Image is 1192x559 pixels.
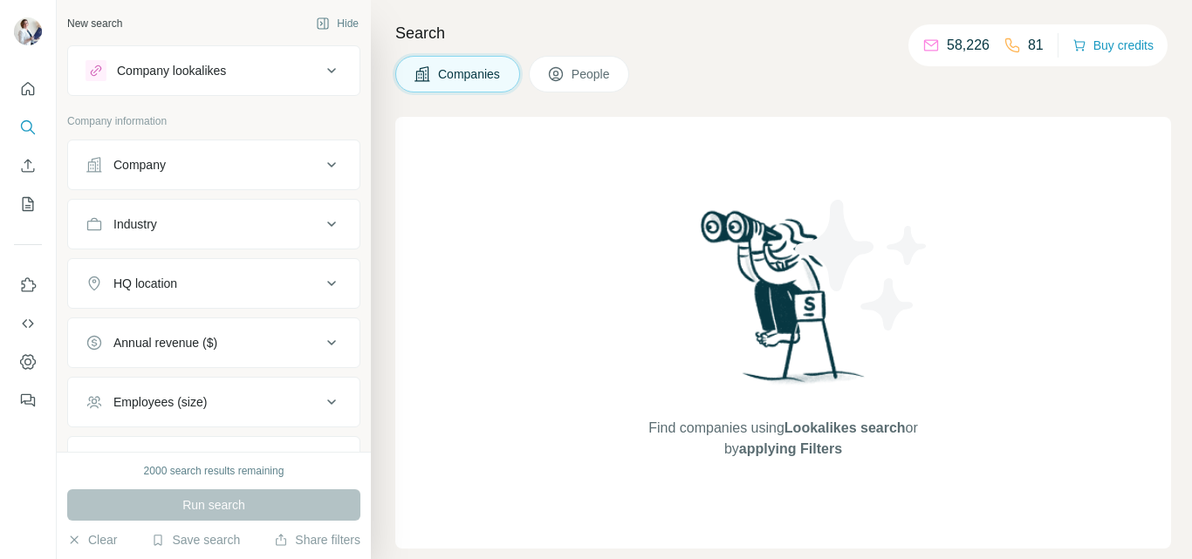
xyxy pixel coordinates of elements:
[739,441,842,456] span: applying Filters
[14,150,42,181] button: Enrich CSV
[572,65,612,83] span: People
[113,393,207,411] div: Employees (size)
[395,21,1171,45] h4: Search
[113,215,157,233] div: Industry
[1072,33,1154,58] button: Buy credits
[67,16,122,31] div: New search
[643,418,922,460] span: Find companies using or by
[14,385,42,416] button: Feedback
[151,531,240,549] button: Save search
[113,156,166,174] div: Company
[274,531,360,549] button: Share filters
[144,463,284,479] div: 2000 search results remaining
[68,144,360,186] button: Company
[113,275,177,292] div: HQ location
[1028,35,1044,56] p: 81
[14,112,42,143] button: Search
[67,113,360,129] p: Company information
[947,35,990,56] p: 58,226
[113,334,217,351] div: Annual revenue ($)
[14,308,42,339] button: Use Surfe API
[14,346,42,378] button: Dashboard
[14,188,42,220] button: My lists
[14,73,42,105] button: Quick start
[14,17,42,45] img: Avatar
[117,62,226,79] div: Company lookalikes
[68,322,360,364] button: Annual revenue ($)
[784,187,941,344] img: Surfe Illustration - Stars
[693,206,874,400] img: Surfe Illustration - Woman searching with binoculars
[304,10,371,37] button: Hide
[68,203,360,245] button: Industry
[68,381,360,423] button: Employees (size)
[68,262,360,304] button: HQ location
[68,50,360,92] button: Company lookalikes
[14,269,42,301] button: Use Surfe on LinkedIn
[68,440,360,482] button: Technologies
[438,65,502,83] span: Companies
[784,420,906,435] span: Lookalikes search
[67,531,117,549] button: Clear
